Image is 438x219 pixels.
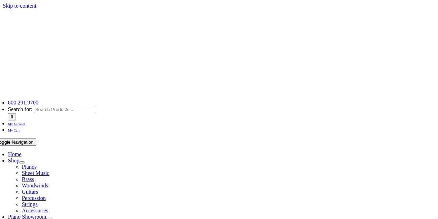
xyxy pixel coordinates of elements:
a: Home [8,151,21,157]
input: Search [8,113,16,120]
input: Search Products... [34,106,95,113]
a: Strings [22,201,37,207]
a: Guitars [22,189,38,195]
a: Skip to content [3,3,36,9]
a: Woodwinds [22,183,48,188]
a: Percussion [22,195,46,201]
a: My Cart [8,127,20,133]
span: Search for: [8,106,33,112]
a: Brass [22,176,34,182]
a: Pianos [22,164,37,170]
a: 800.291.9700 [8,100,38,106]
span: My Cart [8,128,20,132]
a: Shop [8,158,19,163]
a: Accessories [22,208,48,213]
a: Sheet Music [22,170,50,176]
a: My Account [8,120,25,126]
span: My Account [8,122,25,126]
button: Open submenu of Shop [19,161,25,163]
